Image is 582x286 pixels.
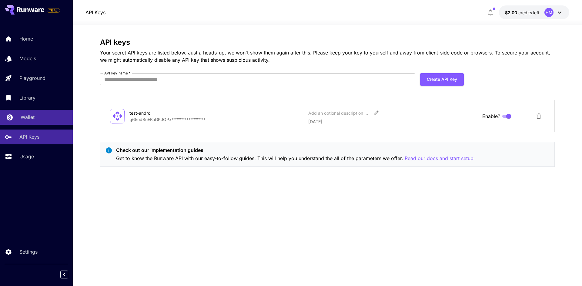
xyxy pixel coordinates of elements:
div: Add an optional description or comment [308,110,369,116]
button: Delete API Key [533,110,545,122]
nav: breadcrumb [85,9,105,16]
button: Collapse sidebar [60,271,68,278]
p: Usage [19,153,34,160]
label: API key name [104,71,130,76]
p: Wallet [21,113,35,121]
div: test-andro [129,110,190,116]
span: Add your payment card to enable full platform functionality. [47,7,60,14]
p: Models [19,55,36,62]
div: Collapse sidebar [65,269,73,280]
h3: API keys [100,38,555,47]
p: Settings [19,248,38,255]
p: Get to know the Runware API with our easy-to-follow guides. This will help you understand the all... [116,155,473,162]
p: Your secret API keys are listed below. Just a heads-up, we won't show them again after this. Plea... [100,49,555,64]
span: credits left [518,10,540,15]
span: TRIAL [47,8,60,13]
span: $2.00 [505,10,518,15]
p: API Keys [19,133,39,140]
div: $2.00 [505,9,540,16]
span: Enable? [482,113,500,120]
button: Create API Key [420,73,464,86]
div: HM [544,8,554,17]
button: Read our docs and start setup [405,155,473,162]
a: API Keys [85,9,105,16]
button: $2.00HM [499,5,569,19]
p: [DATE] [308,118,477,125]
p: Playground [19,74,45,82]
p: Home [19,35,33,42]
button: Edit [371,107,382,118]
p: Library [19,94,35,101]
p: Check out our implementation guides [116,146,473,154]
